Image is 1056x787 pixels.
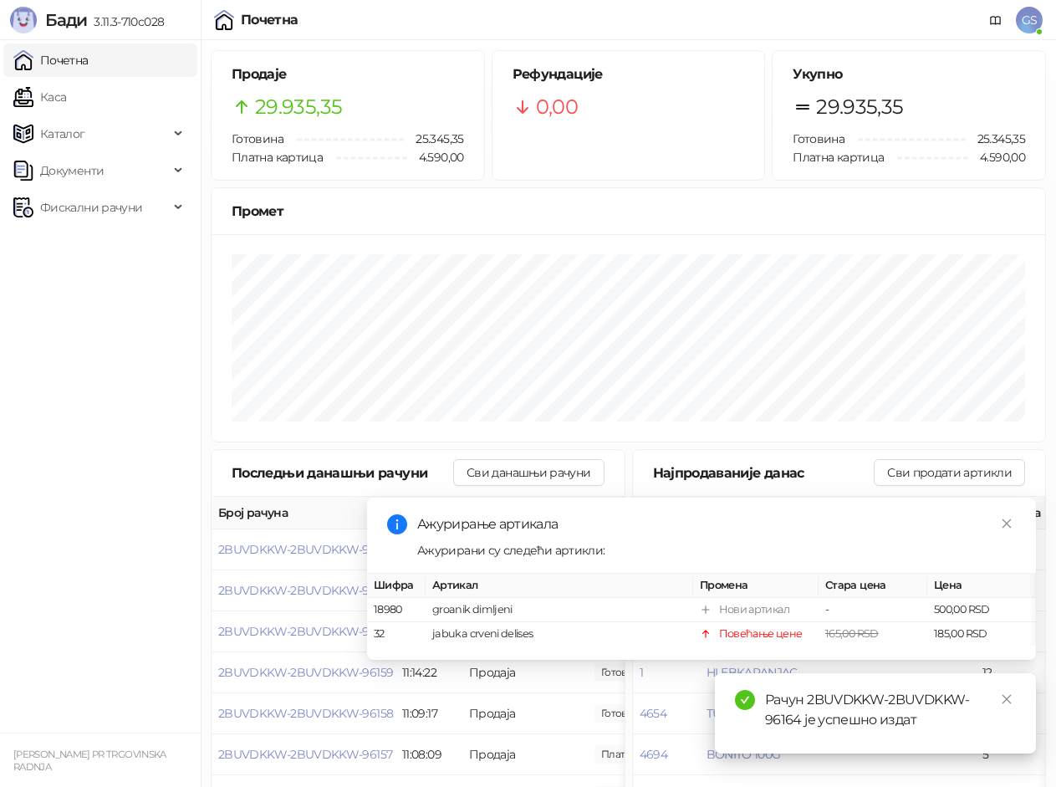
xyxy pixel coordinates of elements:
th: Број рачуна [212,497,395,529]
button: 2BUVDKKW-2BUVDKKW-96161 [218,583,390,598]
th: Начини плаћања [588,497,755,529]
button: Сви данашњи рачуни [453,459,604,486]
td: 11:08:09 [395,734,462,775]
span: Готовина [793,131,844,146]
span: 165,00 RSD [825,627,879,640]
button: 2BUVDKKW-2BUVDKKW-96160 [218,624,394,639]
td: 18980 [367,598,426,622]
th: Назив [700,497,976,529]
th: Цена [927,574,1036,598]
div: Промет [232,201,1025,222]
span: 4.590,00 [968,148,1025,166]
span: Платна картица [232,150,323,165]
span: 29.935,35 [255,91,342,123]
th: Врста трансакције [462,497,588,529]
button: BONITO 100G [707,747,781,762]
span: Платна картица [793,150,884,165]
a: Close [997,514,1016,533]
span: Готовина [232,131,283,146]
span: 4.590,00 [407,148,464,166]
th: Шифра [633,497,700,529]
th: Промена [693,574,819,598]
button: 2BUVDKKW-2BUVDKKW-96157 [218,747,392,762]
td: groanik dimljeni [426,598,693,622]
span: 542,00 [594,745,684,764]
span: GS [1016,7,1043,33]
span: close [1001,518,1013,529]
button: 2BUVDKKW-2BUVDKKW-96158 [218,706,393,721]
img: Logo [10,7,37,33]
h5: Продаје [232,64,464,84]
span: Фискални рачуни [40,191,142,224]
span: 25.345,35 [404,130,463,148]
a: Каса [13,80,66,114]
td: Продаја [462,734,588,775]
td: 32 [367,622,426,646]
h5: Рефундације [513,64,745,84]
th: Стара цена [819,574,927,598]
td: - [819,598,927,622]
span: Бади [45,10,87,30]
div: Почетна [241,13,298,27]
div: Ажурирани су следећи артикли: [417,541,1016,560]
span: 3.11.3-710c028 [87,14,164,29]
td: 185,00 RSD [927,622,1036,646]
th: Артикал [426,574,693,598]
td: 500,00 RSD [927,598,1036,622]
a: Документација [982,7,1009,33]
th: Шифра [367,574,426,598]
button: 2BUVDKKW-2BUVDKKW-96162 [218,542,393,557]
button: 4694 [640,747,667,762]
div: Нови артикал [719,601,789,618]
small: [PERSON_NAME] PR TRGOVINSKA RADNJA [13,749,166,773]
h5: Укупно [793,64,1025,84]
th: Количина [976,497,1051,529]
span: 29.935,35 [816,91,903,123]
span: 0,00 [536,91,578,123]
div: Повећање цене [719,626,803,642]
a: Почетна [13,43,89,77]
td: 11:09:17 [395,693,462,734]
span: info-circle [387,514,407,534]
button: Сви продати артикли [874,459,1025,486]
td: jabuka crveni delises [426,622,693,646]
button: 2BUVDKKW-2BUVDKKW-96159 [218,665,393,680]
th: Време [395,497,462,529]
div: Ажурирање артикала [417,514,1016,534]
span: 807,18 [594,704,651,723]
span: Каталог [40,117,85,151]
button: TUBORG [707,706,756,721]
button: 4654 [640,706,666,721]
div: Најпродаваније данас [653,462,875,483]
span: 25.345,35 [966,130,1025,148]
td: Продаја [462,693,588,734]
div: Последњи данашњи рачуни [232,462,453,483]
span: Документи [40,154,104,187]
